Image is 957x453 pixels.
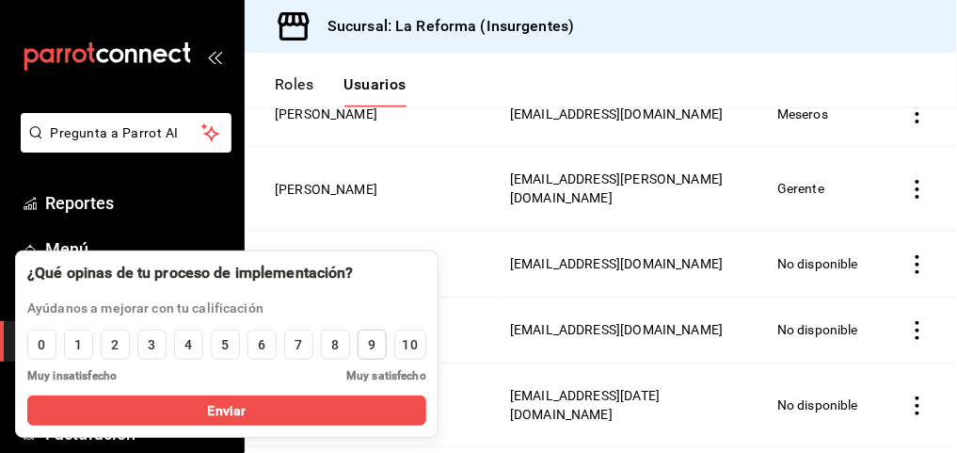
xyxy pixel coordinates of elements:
span: Muy insatisfecho [27,367,117,384]
button: 3 [137,330,167,360]
div: 8 [331,335,339,355]
button: 5 [211,330,240,360]
span: Menú [45,236,229,262]
span: Pregunta a Parrot AI [51,123,202,143]
p: Ayúdanos a mejorar con tu calificación [27,299,354,318]
div: navigation tabs [275,75,407,107]
div: 2 [111,335,119,355]
button: Roles [275,75,313,107]
span: Meseros [777,106,828,121]
button: 1 [64,330,93,360]
td: No disponible [766,231,885,297]
button: open_drawer_menu [207,49,222,64]
button: 9 [358,330,387,360]
button: actions [908,396,927,415]
button: 8 [321,330,350,360]
div: 9 [368,335,375,355]
div: ¿Qué opinas de tu proceso de implementación? [27,263,354,283]
div: 6 [258,335,265,355]
button: actions [908,105,927,123]
button: 4 [174,330,203,360]
button: [PERSON_NAME] [275,105,377,123]
span: [EMAIL_ADDRESS][DATE][DOMAIN_NAME] [510,388,660,422]
div: 10 [403,335,418,355]
span: [EMAIL_ADDRESS][DOMAIN_NAME] [510,322,723,337]
div: 3 [148,335,155,355]
span: [EMAIL_ADDRESS][DOMAIN_NAME] [510,106,723,121]
span: Reportes [45,190,229,216]
span: Gerente [777,181,824,196]
button: Enviar [27,396,426,426]
td: No disponible [766,297,885,363]
button: Usuarios [343,75,407,107]
span: Muy satisfecho [346,367,426,384]
td: No disponible [766,363,885,446]
button: 7 [284,330,313,360]
h3: Sucursal: La Reforma (Insurgentes) [312,15,574,38]
button: 10 [394,330,426,360]
div: 4 [184,335,192,355]
div: 7 [295,335,302,355]
button: actions [908,321,927,340]
div: 0 [38,335,45,355]
button: [PERSON_NAME] [275,180,377,199]
div: 1 [74,335,82,355]
span: [EMAIL_ADDRESS][DOMAIN_NAME] [510,256,723,271]
div: 5 [221,335,229,355]
button: actions [908,255,927,274]
a: Pregunta a Parrot AI [13,137,231,156]
button: Pregunta a Parrot AI [21,113,231,153]
button: actions [908,180,927,199]
span: Enviar [208,401,247,421]
button: 6 [247,330,277,360]
span: [EMAIL_ADDRESS][PERSON_NAME][DOMAIN_NAME] [510,171,723,205]
button: 0 [27,330,56,360]
button: 2 [101,330,130,360]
